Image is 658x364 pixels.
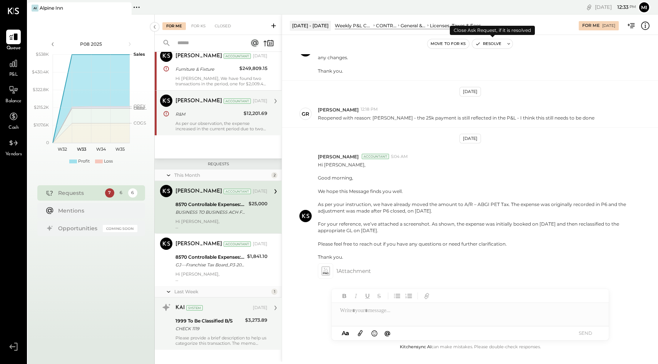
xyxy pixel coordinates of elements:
[318,188,635,194] div: We hope this Message finds you well.
[346,329,349,337] span: a
[361,106,378,113] span: 12:18 PM
[224,241,251,247] div: Accountant
[351,291,361,301] button: Italic
[175,335,267,346] div: Please provide a brief description to help us categorize this transaction. The memo might be help...
[391,154,408,160] span: 5:04 AM
[175,121,267,131] div: As per our observation, the expense increased in the current period due to two bills from Apex Re...
[211,22,235,30] div: Closed
[32,5,38,12] div: AI
[9,71,18,78] span: P&L
[318,254,635,260] div: Thank you.
[339,329,352,337] button: Aa
[134,105,147,111] text: Occu...
[175,188,222,195] div: [PERSON_NAME]
[174,172,269,178] div: This Month
[585,3,593,11] div: copy link
[175,253,245,261] div: 8570 Controllable Expenses:General & Administrative Expenses:Licenses, Taxes & Fees
[33,87,49,92] text: $322.8K
[175,261,245,269] div: GJ---Franchise Tax Board_P3-2025_Period [DATE]-[DATE]
[103,225,137,232] div: Coming Soon
[249,200,267,208] div: $25,000
[117,188,126,198] div: 6
[58,146,67,152] text: W32
[187,22,209,30] div: For KS
[401,22,426,29] div: General & Administrative Expenses
[5,98,22,105] span: Balance
[0,109,27,131] a: Cash
[5,151,22,158] span: Vendors
[175,52,222,60] div: [PERSON_NAME]
[115,146,125,152] text: W35
[186,305,203,311] div: System
[253,98,267,104] div: [DATE]
[318,201,635,247] div: As per your instruction, we have already moved the amount to A/R – ABGI PET Tax. The expense was ...
[46,140,49,145] text: 0
[459,87,481,96] div: [DATE]
[175,317,243,325] div: 1999 To Be Classified B/S
[404,291,414,301] button: Ordered List
[318,161,635,260] p: Hi [PERSON_NAME],
[318,35,635,74] p: Hi [PERSON_NAME], We have created a new GL in the balance sheet named A/R ABGI PET Tax and moved ...
[159,161,278,167] div: Requests
[318,106,359,113] span: [PERSON_NAME]
[224,98,251,104] div: Accountant
[105,188,114,198] div: 7
[253,188,267,194] div: [DATE]
[247,253,267,260] div: $1,841.10
[422,291,432,301] button: Add URL
[175,271,267,282] div: Hi [PERSON_NAME],
[335,22,372,29] div: Weekly P&L Comparison
[33,122,49,128] text: $107.6K
[570,328,601,338] button: SEND
[290,21,331,30] div: [DATE] - [DATE]
[7,45,21,52] span: Queue
[382,328,393,338] button: @
[175,97,222,105] div: [PERSON_NAME]
[175,219,267,229] div: Hi [PERSON_NAME],
[582,23,600,29] div: For Me
[8,125,18,131] span: Cash
[362,154,389,159] div: Accountant
[96,146,106,152] text: W34
[376,22,396,29] div: CONTROLLABLE EXPENSES
[336,263,371,279] span: 1 Attachment
[174,288,269,295] div: Last Week
[318,115,595,121] p: Reopened with reason: [PERSON_NAME] - the 25k payment is still reflected in the P&L - I think thi...
[253,53,267,59] div: [DATE]
[40,5,63,11] div: Alpine Inn
[175,65,237,73] div: Furniture & Fixture
[428,39,469,48] button: Move to for ks
[0,56,27,78] a: P&L
[78,158,90,165] div: Profit
[245,316,267,324] div: $3,273.89
[134,103,146,109] text: OPEX
[175,208,246,216] div: BUSINESS TO BUSINESS ACH FRANCHISE TAX BO PAYMENTS 250616 120040530 PM ZOTTS LL
[638,1,650,13] button: Mi
[392,291,402,301] button: Unordered List
[302,110,309,118] div: gr
[0,83,27,105] a: Balance
[374,291,384,301] button: Strikethrough
[0,30,27,52] a: Queue
[595,3,636,11] div: [DATE]
[318,175,635,181] div: Good morning,
[253,305,267,311] div: [DATE]
[339,291,349,301] button: Bold
[318,153,359,160] span: [PERSON_NAME]
[224,189,251,194] div: Accountant
[104,158,113,165] div: Loss
[253,241,267,247] div: [DATE]
[175,240,222,248] div: [PERSON_NAME]
[175,76,267,86] div: Hi [PERSON_NAME], We have found two transactions in the period, one for $2,009.43 and another for...
[128,188,137,198] div: 6
[134,52,145,57] text: Sales
[58,207,134,214] div: Mentions
[459,134,481,143] div: [DATE]
[384,329,391,337] span: @
[77,146,86,152] text: W33
[430,22,481,29] div: Licenses, Taxes & Fees
[224,53,251,59] div: Accountant
[58,41,124,47] div: P08 2025
[58,224,99,232] div: Opportunities
[244,110,267,117] div: $12,201.69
